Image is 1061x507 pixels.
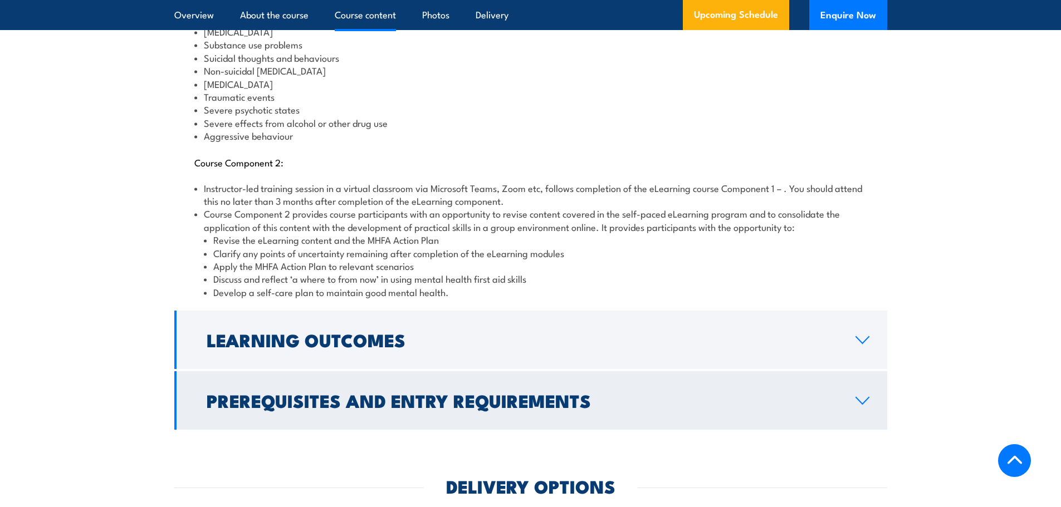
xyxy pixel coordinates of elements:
[194,156,867,168] p: Course Component 2:
[207,332,838,347] h2: Learning Outcomes
[194,103,867,116] li: Severe psychotic states
[194,90,867,103] li: Traumatic events
[194,64,867,77] li: Non-suicidal [MEDICAL_DATA]
[194,129,867,142] li: Aggressive behaviour
[204,233,867,246] li: Revise the eLearning content and the MHFA Action Plan
[204,259,867,272] li: Apply the MHFA Action Plan to relevant scenarios
[446,478,615,494] h2: DELIVERY OPTIONS
[204,272,867,285] li: Discuss and reflect ‘a where to from now’ in using mental health first aid skills
[204,247,867,259] li: Clarify any points of uncertainty remaining after completion of the eLearning modules
[194,77,867,90] li: [MEDICAL_DATA]
[194,25,867,38] li: [MEDICAL_DATA]
[174,311,887,369] a: Learning Outcomes
[194,38,867,51] li: Substance use problems
[194,207,867,298] li: Course Component 2 provides course participants with an opportunity to revise content covered in ...
[194,181,867,208] li: Instructor-led training session in a virtual classroom via Microsoft Teams, Zoom etc, follows com...
[194,51,867,64] li: Suicidal thoughts and behaviours
[204,286,867,298] li: Develop a self-care plan to maintain good mental health.
[174,371,887,430] a: Prerequisites and Entry Requirements
[207,392,838,408] h2: Prerequisites and Entry Requirements
[194,116,867,129] li: Severe effects from alcohol or other drug use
